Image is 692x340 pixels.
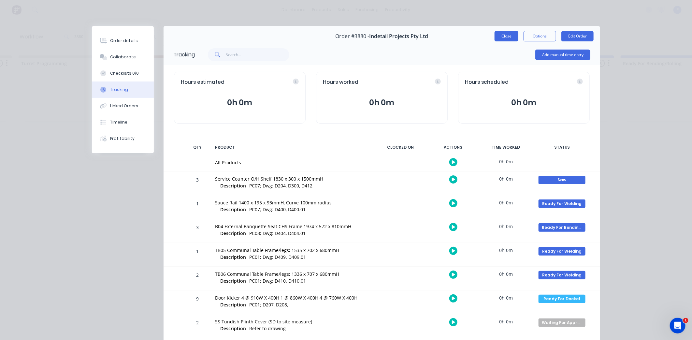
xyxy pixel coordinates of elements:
button: 0h 0m [323,96,441,109]
button: Add manual time entry [535,50,590,60]
button: Ready For Welding [538,247,586,256]
span: Description [220,325,246,332]
button: Ready For Bending/Rolling [538,223,586,232]
div: TIME WORKED [482,140,530,154]
button: Options [524,31,556,41]
span: Indetail Projects Pty Ltd [369,33,428,39]
iframe: Intercom live chat [670,318,685,333]
button: Collaborate [92,49,154,65]
div: 9 [188,291,207,314]
div: 0h 0m [482,154,530,169]
button: Profitability [92,130,154,147]
span: 1 [683,318,688,323]
span: Description [220,301,246,308]
div: Tracking [110,87,128,93]
div: 1 [188,244,207,266]
div: Linked Orders [110,103,138,109]
div: 2 [188,315,207,338]
div: 3 [188,220,207,243]
div: Saw [539,176,585,184]
input: Search... [226,48,290,61]
div: Collaborate [110,54,136,60]
span: Hours worked [323,79,358,86]
div: Tracking [173,51,195,59]
div: Door Kicker 4 @ 910W X 400H 1 @ 860W X 400H 4 @ 760W X 400H [215,294,368,301]
div: 0h 0m [482,195,530,210]
div: TB05 Communal Table Frame/legs; 1535 x 702 x 680mmH [215,247,368,254]
span: Description [220,182,246,189]
div: Timeline [110,119,127,125]
div: 0h 0m [482,314,530,329]
div: SS Tundish Plinth Cover (SD to site measure) [215,318,368,325]
span: Hours scheduled [465,79,509,86]
div: Order details [110,38,138,44]
button: Saw [538,175,586,185]
div: 2 [188,268,207,290]
button: Tracking [92,81,154,98]
button: Checklists 0/0 [92,65,154,81]
div: QTY [188,140,207,154]
button: Ready For Welding [538,199,586,208]
div: 3 [188,172,207,195]
span: PC01; D207, D208, [249,302,288,308]
span: Description [220,254,246,260]
button: Timeline [92,114,154,130]
div: Service Counter O/H Shelf 1830 x 300 x 1500mmH [215,175,368,182]
div: Ready For Welding [539,271,585,279]
div: STATUS [534,140,590,154]
span: PC01; Dwg: D410. D410.01 [249,278,306,284]
button: Waiting For Approval [538,318,586,327]
span: Description [220,206,246,213]
span: PC01; Dwg: D409. D409.01 [249,254,306,260]
div: Sauce Rail 1400 x 195 x 93mmH, Curve 100mm radius [215,199,368,206]
button: Linked Orders [92,98,154,114]
button: Close [495,31,518,41]
div: Ready For Welding [539,247,585,256]
span: Refer to drawing [249,325,286,332]
span: Description [220,230,246,237]
div: Profitability [110,136,135,141]
span: Description [220,277,246,284]
div: 0h 0m [482,171,530,186]
button: 0h 0m [465,96,583,109]
div: ACTIONS [429,140,478,154]
div: TB06 Communal Table Frame/legs; 1336 x 707 x 680mmH [215,271,368,277]
span: PC03; Dwg: D404, D404.01 [249,230,306,236]
span: PC07; Dwg: D400, D400.01 [249,206,306,213]
button: 0h 0m [181,96,299,109]
button: Edit Order [561,31,594,41]
button: Order details [92,33,154,49]
div: PRODUCT [211,140,372,154]
span: PC07; Dwg: D204, D300, D412 [249,183,312,189]
div: Checklists 0/0 [110,70,139,76]
div: 0h 0m [482,243,530,258]
button: Ready For Welding [538,271,586,280]
div: CLOCKED ON [376,140,425,154]
div: B04 External Banquette Seat CHS Frame 1974 x 572 x 810mmH [215,223,368,230]
button: Ready For Docket [538,294,586,303]
span: Hours estimated [181,79,224,86]
div: 0h 0m [482,219,530,234]
div: 0h 0m [482,290,530,305]
div: All Products [215,159,368,166]
div: 1 [188,196,207,219]
span: Order #3880 - [336,33,369,39]
div: 0h 0m [482,267,530,281]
